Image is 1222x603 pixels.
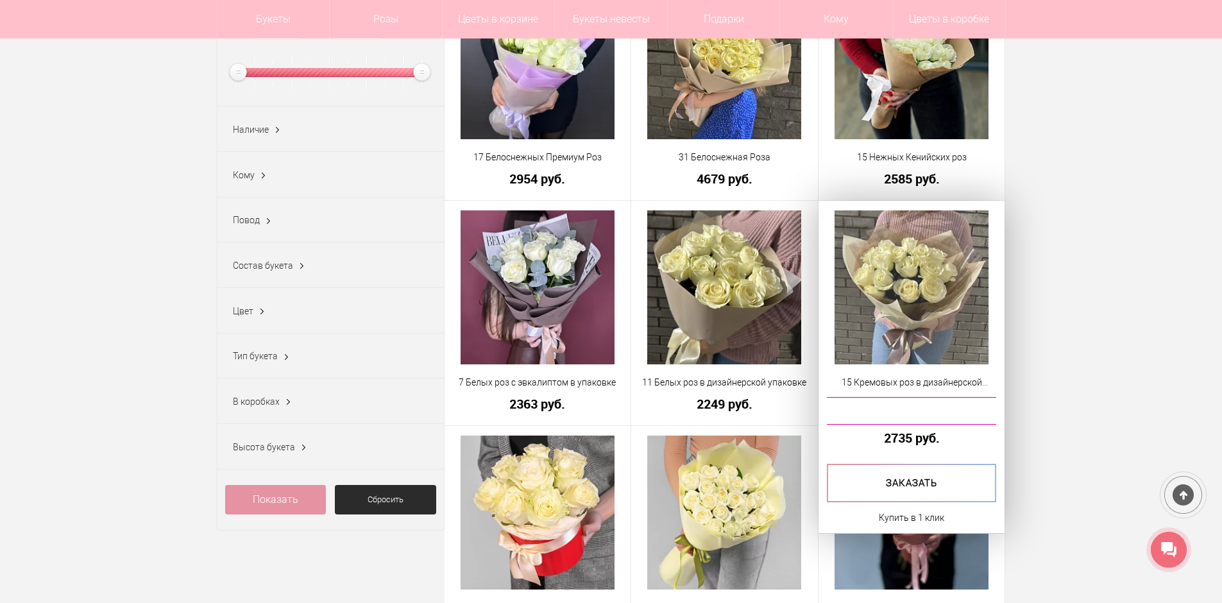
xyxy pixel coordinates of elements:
[827,151,997,164] a: 15 Нежных Кенийских роз
[335,485,436,514] a: Сбросить
[233,124,269,135] span: Наличие
[461,210,615,364] img: 7 Белых роз с эвкалиптом в упаковке
[233,170,255,180] span: Кому
[225,485,327,514] a: Показать
[453,172,623,185] a: 2954 руб.
[827,376,997,389] a: 15 Кремовых роз в дизайнерской упаковке
[640,397,810,411] a: 2249 руб.
[640,376,810,389] a: 11 Белых роз в дизайнерской упаковке
[233,260,293,271] span: Состав букета
[233,351,278,361] span: Тип букета
[233,442,295,452] span: Высота букета
[453,376,623,389] a: 7 Белых роз с эвкалиптом в упаковке
[233,396,280,407] span: В коробках
[233,215,260,225] span: Повод
[233,306,253,316] span: Цвет
[647,210,801,364] img: 11 Белых роз в дизайнерской упаковке
[461,436,615,590] img: Коробочка с белыми розами
[453,151,623,164] a: 17 Белоснежных Премиум Роз
[879,510,944,525] a: Купить в 1 клик
[827,172,997,185] a: 2585 руб.
[640,151,810,164] a: 31 Белоснежная Роза
[647,436,801,590] img: 21 Белая Кенийская роза
[640,172,810,185] a: 4679 руб.
[453,397,623,411] a: 2363 руб.
[835,210,989,364] img: 15 Кремовых роз в дизайнерской упаковке
[827,431,997,445] a: 2735 руб.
